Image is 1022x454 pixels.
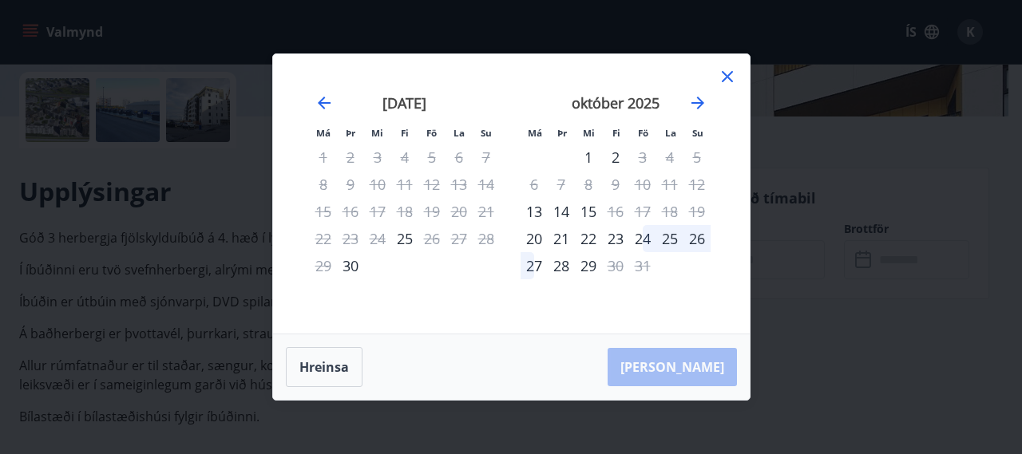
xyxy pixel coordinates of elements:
[310,144,337,171] td: Not available. mánudagur, 1. september 2025
[337,144,364,171] td: Not available. þriðjudagur, 2. september 2025
[521,171,548,198] td: Not available. mánudagur, 6. október 2025
[481,127,492,139] small: Su
[473,198,500,225] td: Not available. sunnudagur, 21. september 2025
[683,225,711,252] td: Choose sunnudagur, 26. október 2025 as your check-in date. It’s available.
[656,144,683,171] td: Not available. laugardagur, 4. október 2025
[446,171,473,198] td: Not available. laugardagur, 13. september 2025
[629,144,656,171] td: Not available. föstudagur, 3. október 2025
[391,225,418,252] div: Aðeins innritun í boði
[629,171,656,198] td: Not available. föstudagur, 10. október 2025
[446,144,473,171] td: Not available. laugardagur, 6. september 2025
[310,252,337,279] td: Not available. mánudagur, 29. september 2025
[391,198,418,225] td: Not available. fimmtudagur, 18. september 2025
[521,198,548,225] td: Choose mánudagur, 13. október 2025 as your check-in date. It’s available.
[473,144,500,171] td: Not available. sunnudagur, 7. september 2025
[548,252,575,279] div: 28
[521,225,548,252] td: Choose mánudagur, 20. október 2025 as your check-in date. It’s available.
[310,171,337,198] td: Not available. mánudagur, 8. september 2025
[602,171,629,198] td: Not available. fimmtudagur, 9. október 2025
[548,198,575,225] div: 14
[521,252,548,279] div: 27
[473,171,500,198] td: Not available. sunnudagur, 14. september 2025
[683,198,711,225] td: Not available. sunnudagur, 19. október 2025
[602,252,629,279] div: Aðeins útritun í boði
[391,225,418,252] td: Choose fimmtudagur, 25. september 2025 as your check-in date. It’s available.
[575,252,602,279] td: Choose miðvikudagur, 29. október 2025 as your check-in date. It’s available.
[286,347,362,387] button: Hreinsa
[418,171,446,198] td: Not available. föstudagur, 12. september 2025
[629,198,656,225] td: Not available. föstudagur, 17. október 2025
[575,144,602,171] td: Choose miðvikudagur, 1. október 2025 as your check-in date. It’s available.
[575,198,602,225] td: Choose miðvikudagur, 15. október 2025 as your check-in date. It’s available.
[337,171,364,198] td: Not available. þriðjudagur, 9. september 2025
[575,144,602,171] div: 1
[602,225,629,252] td: Choose fimmtudagur, 23. október 2025 as your check-in date. It’s available.
[575,252,602,279] div: 29
[602,144,629,171] td: Choose fimmtudagur, 2. október 2025 as your check-in date. It’s available.
[656,225,683,252] div: 25
[418,144,446,171] td: Not available. föstudagur, 5. september 2025
[521,252,548,279] td: Choose mánudagur, 27. október 2025 as your check-in date. It’s available.
[688,93,707,113] div: Move forward to switch to the next month.
[583,127,595,139] small: Mi
[316,127,331,139] small: Má
[528,127,542,139] small: Má
[364,171,391,198] td: Not available. miðvikudagur, 10. september 2025
[602,198,629,225] td: Not available. fimmtudagur, 16. október 2025
[315,93,334,113] div: Move backward to switch to the previous month.
[426,127,437,139] small: Fö
[548,225,575,252] td: Choose þriðjudagur, 21. október 2025 as your check-in date. It’s available.
[602,225,629,252] div: 23
[575,171,602,198] td: Not available. miðvikudagur, 8. október 2025
[602,252,629,279] td: Not available. fimmtudagur, 30. október 2025
[401,127,409,139] small: Fi
[364,198,391,225] td: Not available. miðvikudagur, 17. september 2025
[575,225,602,252] td: Choose miðvikudagur, 22. október 2025 as your check-in date. It’s available.
[337,252,364,279] div: Aðeins innritun í boði
[656,171,683,198] td: Not available. laugardagur, 11. október 2025
[337,198,364,225] td: Not available. þriðjudagur, 16. september 2025
[446,198,473,225] td: Not available. laugardagur, 20. september 2025
[418,198,446,225] td: Not available. föstudagur, 19. september 2025
[629,252,656,279] td: Not available. föstudagur, 31. október 2025
[557,127,567,139] small: Þr
[656,198,683,225] td: Not available. laugardagur, 18. október 2025
[292,73,731,314] div: Calendar
[683,171,711,198] td: Not available. sunnudagur, 12. október 2025
[521,198,548,225] div: Aðeins innritun í boði
[683,225,711,252] div: 26
[391,144,418,171] td: Not available. fimmtudagur, 4. september 2025
[629,144,656,171] div: Aðeins útritun í boði
[665,127,676,139] small: La
[656,225,683,252] td: Choose laugardagur, 25. október 2025 as your check-in date. It’s available.
[310,198,337,225] td: Not available. mánudagur, 15. september 2025
[575,225,602,252] div: 22
[337,252,364,279] td: Choose þriðjudagur, 30. september 2025 as your check-in date. It’s available.
[391,171,418,198] td: Not available. fimmtudagur, 11. september 2025
[371,127,383,139] small: Mi
[346,127,355,139] small: Þr
[575,198,602,225] div: 15
[446,225,473,252] td: Not available. laugardagur, 27. september 2025
[572,93,660,113] strong: október 2025
[548,198,575,225] td: Choose þriðjudagur, 14. október 2025 as your check-in date. It’s available.
[473,225,500,252] td: Not available. sunnudagur, 28. september 2025
[602,144,629,171] div: 2
[364,225,391,252] td: Not available. miðvikudagur, 24. september 2025
[521,225,548,252] div: Aðeins innritun í boði
[629,225,656,252] td: Choose föstudagur, 24. október 2025 as your check-in date. It’s available.
[548,171,575,198] td: Not available. þriðjudagur, 7. október 2025
[418,225,446,252] div: Aðeins útritun í boði
[612,127,620,139] small: Fi
[364,144,391,171] td: Not available. miðvikudagur, 3. september 2025
[382,93,426,113] strong: [DATE]
[629,225,656,252] div: 24
[337,225,364,252] td: Not available. þriðjudagur, 23. september 2025
[548,252,575,279] td: Choose þriðjudagur, 28. október 2025 as your check-in date. It’s available.
[310,225,337,252] td: Not available. mánudagur, 22. september 2025
[454,127,465,139] small: La
[683,144,711,171] td: Not available. sunnudagur, 5. október 2025
[638,127,648,139] small: Fö
[602,198,629,225] div: Aðeins útritun í boði
[692,127,703,139] small: Su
